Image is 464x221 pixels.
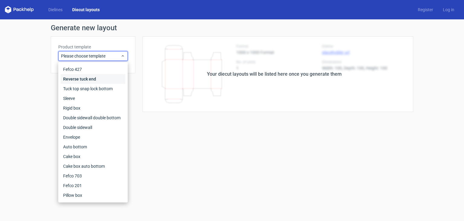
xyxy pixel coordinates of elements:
div: Double sidewall [61,123,125,132]
a: Log in [438,7,459,13]
div: Pillow box [61,190,125,200]
span: Please choose template [61,53,121,59]
a: Diecut layouts [67,7,105,13]
div: Auto bottom [61,142,125,152]
div: Fefco 703 [61,171,125,181]
div: Reverse tuck end [61,74,125,84]
div: Fefco 201 [61,181,125,190]
div: Sleeve [61,94,125,103]
div: Cake box [61,152,125,161]
label: Product template [58,44,128,50]
div: Double sidewall double bottom [61,113,125,123]
div: Cake box auto bottom [61,161,125,171]
div: Envelope [61,132,125,142]
div: Rigid box [61,103,125,113]
div: Fefco 427 [61,64,125,74]
h1: Generate new layout [51,24,413,31]
div: Tuck top snap lock bottom [61,84,125,94]
div: Your diecut layouts will be listed here once you generate them [207,71,342,78]
a: Dielines [43,7,67,13]
a: Register [413,7,438,13]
